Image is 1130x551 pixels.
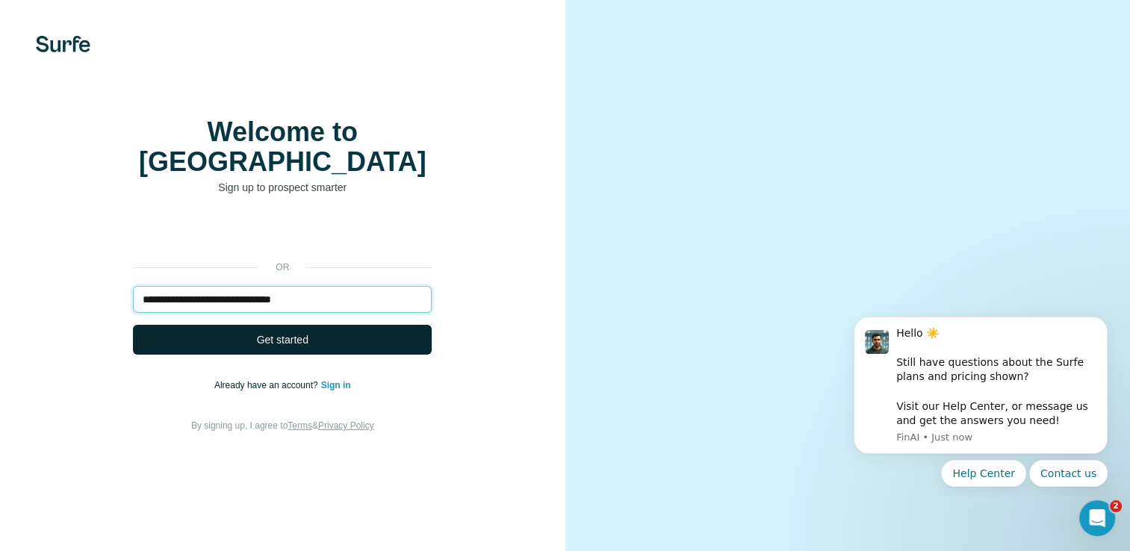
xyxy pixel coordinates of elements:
[258,261,306,274] p: or
[288,420,312,431] a: Terms
[133,325,432,355] button: Get started
[214,380,321,390] span: Already have an account?
[1110,500,1122,512] span: 2
[831,303,1130,496] iframe: Intercom notifications message
[133,180,432,195] p: Sign up to prospect smarter
[318,420,374,431] a: Privacy Policy
[125,217,439,250] iframe: Sign in with Google Button
[191,420,374,431] span: By signing up, I agree to &
[257,332,308,347] span: Get started
[1079,500,1115,536] iframe: Intercom live chat
[321,380,351,390] a: Sign in
[36,36,90,52] img: Surfe's logo
[133,117,432,177] h1: Welcome to [GEOGRAPHIC_DATA]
